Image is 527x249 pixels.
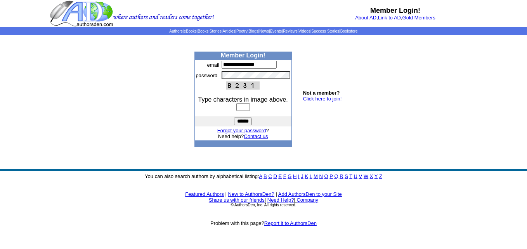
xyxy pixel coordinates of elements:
a: N [319,173,323,179]
font: | [276,191,277,197]
a: J [301,173,303,179]
font: | [265,197,266,203]
a: Featured Authors [185,191,224,197]
b: Not a member? [303,90,340,96]
b: Member Login! [370,7,420,14]
a: Videos [298,29,310,33]
a: M [314,173,318,179]
a: New to AuthorsDen? [228,191,274,197]
a: Z [379,173,382,179]
a: I [298,173,300,179]
a: Click here to join! [303,96,342,102]
a: X [370,173,373,179]
a: Share us with our friends [209,197,265,203]
a: Stories [210,29,222,33]
a: Add AuthorsDen to your Site [278,191,342,197]
font: | [225,191,227,197]
a: T [349,173,352,179]
a: R [340,173,343,179]
font: You can also search authors by alphabetical listing: [145,173,382,179]
a: Forgot your password [217,128,266,133]
a: E [278,173,282,179]
a: Need Help? [267,197,294,203]
a: S [345,173,348,179]
a: Link to AD [378,15,401,21]
font: password [196,73,218,78]
font: © AuthorsDen, Inc. All rights reserved. [231,203,296,207]
a: W [364,173,368,179]
font: email [207,62,219,68]
a: O [324,173,328,179]
a: Success Stories [311,29,339,33]
b: Member Login! [221,52,265,59]
a: Gold Members [402,15,435,21]
a: G [288,173,291,179]
a: Company [296,197,318,203]
a: About AD [355,15,376,21]
a: Books [198,29,208,33]
font: | [294,197,318,203]
span: | | | | | | | | | | | | [169,29,357,33]
a: Blogs [248,29,258,33]
a: Report it to AuthorsDen [264,220,317,226]
a: News [259,29,269,33]
a: Y [374,173,378,179]
a: P [329,173,333,179]
a: K [305,173,308,179]
a: A [259,173,262,179]
a: Events [270,29,282,33]
a: V [359,173,362,179]
font: Problem with this page? [210,220,317,226]
a: Reviews [283,29,298,33]
font: ? [217,128,269,133]
a: eBooks [184,29,196,33]
a: H [293,173,296,179]
a: Contact us [244,133,268,139]
font: Need help? [218,133,268,139]
a: Articles [223,29,236,33]
a: D [273,173,277,179]
font: Type characters in image above. [198,96,288,103]
a: Authors [169,29,182,33]
img: This Is CAPTCHA Image [226,81,260,90]
a: C [268,173,272,179]
a: B [263,173,267,179]
a: Poetry [236,29,248,33]
a: F [283,173,286,179]
a: Bookstore [340,29,358,33]
a: L [310,173,312,179]
a: U [354,173,357,179]
a: Q [334,173,338,179]
font: , , [355,15,435,21]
